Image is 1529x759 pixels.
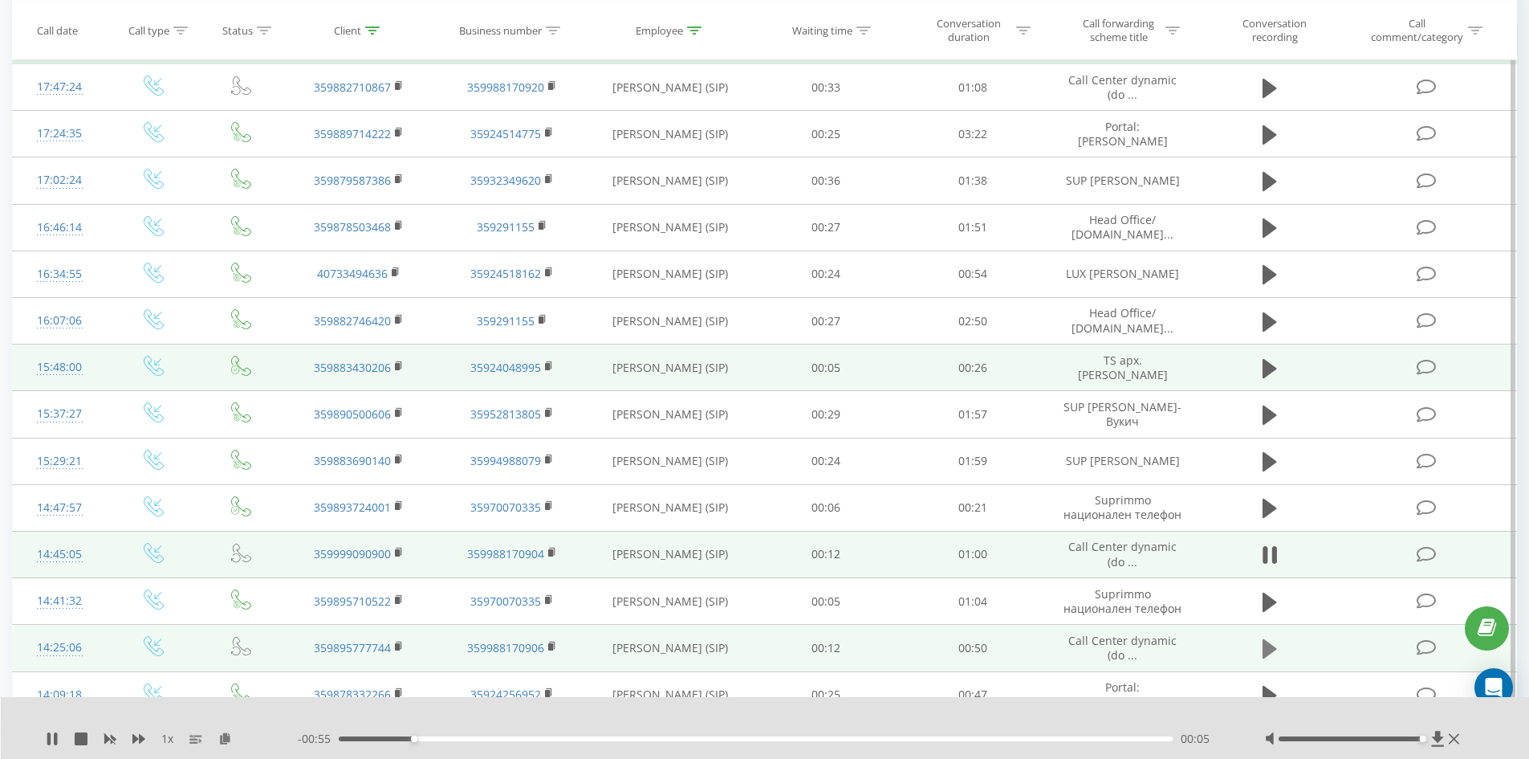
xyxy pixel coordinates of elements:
a: 359878332266 [314,687,391,702]
td: 01:08 [900,64,1047,111]
a: 359988170920 [467,80,544,95]
div: 15:29:21 [29,446,91,477]
a: 35932349620 [470,173,541,188]
a: 35970070335 [470,594,541,609]
a: 359879587386 [314,173,391,188]
div: 14:45:05 [29,539,91,570]
td: [PERSON_NAME] (SIP) [588,64,753,111]
a: 35924256952 [470,687,541,702]
td: 00:29 [753,391,900,438]
td: [PERSON_NAME] (SIP) [588,298,753,345]
td: 03:22 [900,111,1047,157]
td: 00:25 [753,671,900,718]
td: [PERSON_NAME] (SIP) [588,438,753,484]
td: SUP [PERSON_NAME]-Вукич [1046,391,1198,438]
span: Call Center dynamic (do ... [1068,72,1177,102]
span: 00:05 [1181,731,1210,747]
td: SUP [PERSON_NAME] [1046,438,1198,484]
div: Conversation recording [1222,17,1327,44]
td: [PERSON_NAME] (SIP) [588,625,753,671]
td: 00:05 [753,345,900,391]
div: 15:37:27 [29,398,91,430]
div: Business number [459,23,542,37]
td: 00:05 [753,578,900,625]
td: Suprimmo национален телефон [1046,484,1198,531]
td: 00:26 [900,345,1047,391]
span: Head Office/ [DOMAIN_NAME]... [1072,305,1173,335]
td: 02:50 [900,298,1047,345]
div: 14:25:06 [29,632,91,663]
td: 01:38 [900,157,1047,204]
td: SUP [PERSON_NAME] [1046,157,1198,204]
div: Call comment/category [1370,17,1464,44]
a: 359291155 [477,219,535,235]
td: TS арх. [PERSON_NAME] [1046,345,1198,391]
a: 359988170904 [467,546,544,561]
a: 359883430206 [314,360,391,375]
td: 00:50 [900,625,1047,671]
td: 01:59 [900,438,1047,484]
td: [PERSON_NAME] (SIP) [588,578,753,625]
a: 359988170906 [467,640,544,655]
td: 00:36 [753,157,900,204]
a: 40733494636 [317,266,388,281]
div: Call type [128,23,169,37]
td: 01:57 [900,391,1047,438]
a: 359882746420 [314,313,391,328]
div: Accessibility label [1420,736,1426,742]
div: 14:47:57 [29,492,91,524]
div: Employee [636,23,683,37]
td: 01:00 [900,531,1047,577]
td: [PERSON_NAME] (SIP) [588,204,753,251]
div: 17:02:24 [29,165,91,196]
div: 15:48:00 [29,352,91,383]
td: Portal: [PERSON_NAME] [1046,111,1198,157]
td: LUX [PERSON_NAME] [1046,251,1198,297]
div: Accessibility label [411,736,417,742]
div: Conversation duration [926,17,1012,44]
a: 35924514775 [470,126,541,141]
a: 359890500606 [314,406,391,422]
td: 00:12 [753,625,900,671]
div: Call date [37,23,78,37]
a: 359895710522 [314,594,391,609]
a: 359883690140 [314,453,391,468]
td: [PERSON_NAME] (SIP) [588,345,753,391]
td: 00:47 [900,671,1047,718]
td: Suprimmo национален телефон [1046,578,1198,625]
div: 17:24:35 [29,118,91,149]
div: 14:41:32 [29,586,91,617]
td: [PERSON_NAME] (SIP) [588,531,753,577]
td: 00:25 [753,111,900,157]
td: 00:12 [753,531,900,577]
td: 00:06 [753,484,900,531]
a: 359878503468 [314,219,391,235]
div: Call forwarding scheme title [1076,17,1161,44]
div: Open Intercom Messenger [1474,668,1513,707]
span: Head Office/ [DOMAIN_NAME]... [1072,212,1173,242]
a: 35952813805 [470,406,541,422]
td: 00:24 [753,438,900,484]
span: Call Center dynamic (do ... [1068,633,1177,663]
span: - 00:55 [298,731,339,747]
div: 14:09:18 [29,679,91,711]
div: 16:07:06 [29,305,91,337]
td: [PERSON_NAME] (SIP) [588,111,753,157]
div: Client [334,23,361,37]
a: 359889714222 [314,126,391,141]
a: 35924048995 [470,360,541,375]
div: Waiting time [792,23,852,37]
div: 17:47:24 [29,71,91,103]
td: Portal: [PERSON_NAME] [1046,671,1198,718]
td: 00:54 [900,251,1047,297]
div: Status [222,23,253,37]
a: 35970070335 [470,500,541,515]
span: Call Center dynamic (do ... [1068,539,1177,569]
td: 00:27 [753,204,900,251]
td: [PERSON_NAME] (SIP) [588,671,753,718]
td: [PERSON_NAME] (SIP) [588,484,753,531]
td: 01:51 [900,204,1047,251]
a: 359291155 [477,313,535,328]
div: 16:46:14 [29,212,91,243]
span: 1 x [161,731,173,747]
